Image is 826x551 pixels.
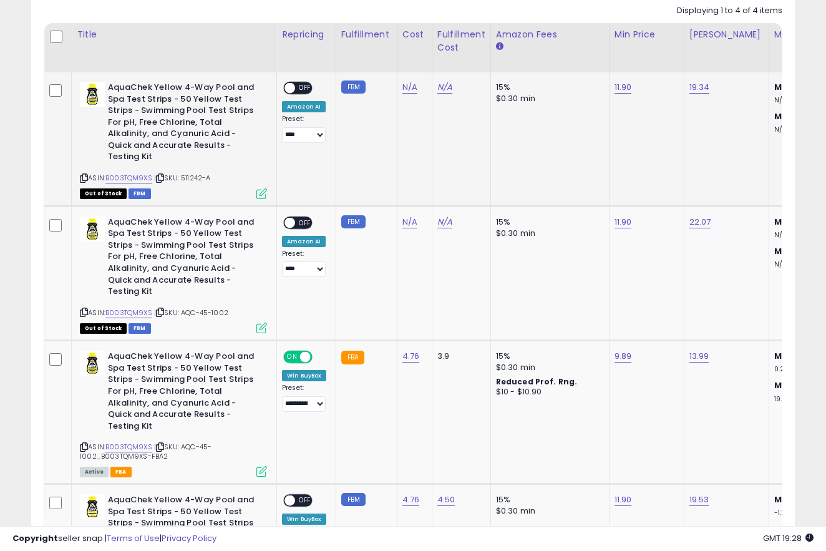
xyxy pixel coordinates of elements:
a: N/A [402,216,417,228]
div: 15% [496,351,600,362]
span: FBM [129,323,151,334]
span: All listings that are currently out of stock and unavailable for purchase on Amazon [80,188,127,199]
div: Amazon AI [282,236,326,247]
a: 9.89 [615,350,632,363]
img: 41KkiUAnZgL._SL40_.jpg [80,494,105,519]
a: B003TQM9XS [105,173,152,183]
b: Min: [774,350,793,362]
span: All listings currently available for purchase on Amazon [80,467,109,477]
div: $0.30 min [496,362,600,373]
div: Amazon AI [282,101,326,112]
b: Min: [774,81,793,93]
span: All listings that are currently out of stock and unavailable for purchase on Amazon [80,323,127,334]
a: 13.99 [689,350,709,363]
a: 22.07 [689,216,711,228]
a: 11.90 [615,216,632,228]
div: Preset: [282,115,326,143]
a: B003TQM9XS [105,308,152,318]
small: FBM [341,493,366,506]
img: 41KkiUAnZgL._SL40_.jpg [80,82,105,107]
a: N/A [437,216,452,228]
div: 15% [496,494,600,505]
b: Max: [774,379,796,391]
span: | SKU: AQC-45-1002 [154,308,228,318]
div: [PERSON_NAME] [689,28,764,41]
span: OFF [311,352,331,363]
div: seller snap | | [12,533,216,545]
span: ON [284,352,300,363]
small: FBA [341,351,364,364]
div: 15% [496,82,600,93]
div: Cost [402,28,427,41]
div: 3.9 [437,351,481,362]
div: ASIN: [80,351,267,475]
span: 2025-09-8 19:28 GMT [763,532,814,544]
small: Amazon Fees. [496,41,503,52]
span: OFF [295,83,315,94]
strong: Copyright [12,532,58,544]
div: Title [77,28,271,41]
div: Win BuyBox [282,514,326,525]
small: FBM [341,80,366,94]
a: 4.76 [402,494,420,506]
div: Min Price [615,28,679,41]
a: 4.76 [402,350,420,363]
a: B003TQM9XS [105,442,152,452]
div: Displaying 1 to 4 of 4 items [677,5,782,17]
b: AquaChek Yellow 4-Way Pool and Spa Test Strips - 50 Yellow Test Strips - Swimming Pool Test Strip... [108,217,260,301]
span: FBA [110,467,132,477]
div: Amazon Fees [496,28,604,41]
span: | SKU: AQC-45-1002_B003TQM9XS-FBA2 [80,442,211,461]
div: Fulfillment [341,28,392,41]
a: 4.50 [437,494,455,506]
div: $0.30 min [496,228,600,239]
span: FBM [129,188,151,199]
div: Repricing [282,28,331,41]
small: FBM [341,215,366,228]
div: $0.30 min [496,93,600,104]
a: Terms of Use [107,532,160,544]
b: Min: [774,216,793,228]
a: N/A [437,81,452,94]
div: $10 - $10.90 [496,387,600,397]
img: 41KkiUAnZgL._SL40_.jpg [80,351,105,376]
img: 41KkiUAnZgL._SL40_.jpg [80,217,105,241]
div: Fulfillment Cost [437,28,485,54]
a: Privacy Policy [162,532,216,544]
div: $0.30 min [496,505,600,517]
div: ASIN: [80,82,267,198]
div: Preset: [282,250,326,278]
div: Win BuyBox [282,370,326,381]
span: OFF [295,217,315,228]
div: Preset: [282,384,326,412]
div: ASIN: [80,217,267,333]
b: Max: [774,110,796,122]
b: Min: [774,494,793,505]
b: AquaChek Yellow 4-Way Pool and Spa Test Strips - 50 Yellow Test Strips - Swimming Pool Test Strip... [108,82,260,166]
a: 19.53 [689,494,709,506]
a: 11.90 [615,81,632,94]
b: Reduced Prof. Rng. [496,376,578,387]
b: Max: [774,245,796,257]
a: N/A [402,81,417,94]
span: OFF [295,495,315,506]
span: | SKU: 511242-A [154,173,211,183]
b: AquaChek Yellow 4-Way Pool and Spa Test Strips - 50 Yellow Test Strips - Swimming Pool Test Strip... [108,351,260,435]
div: 15% [496,217,600,228]
a: 19.34 [689,81,710,94]
a: 11.90 [615,494,632,506]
